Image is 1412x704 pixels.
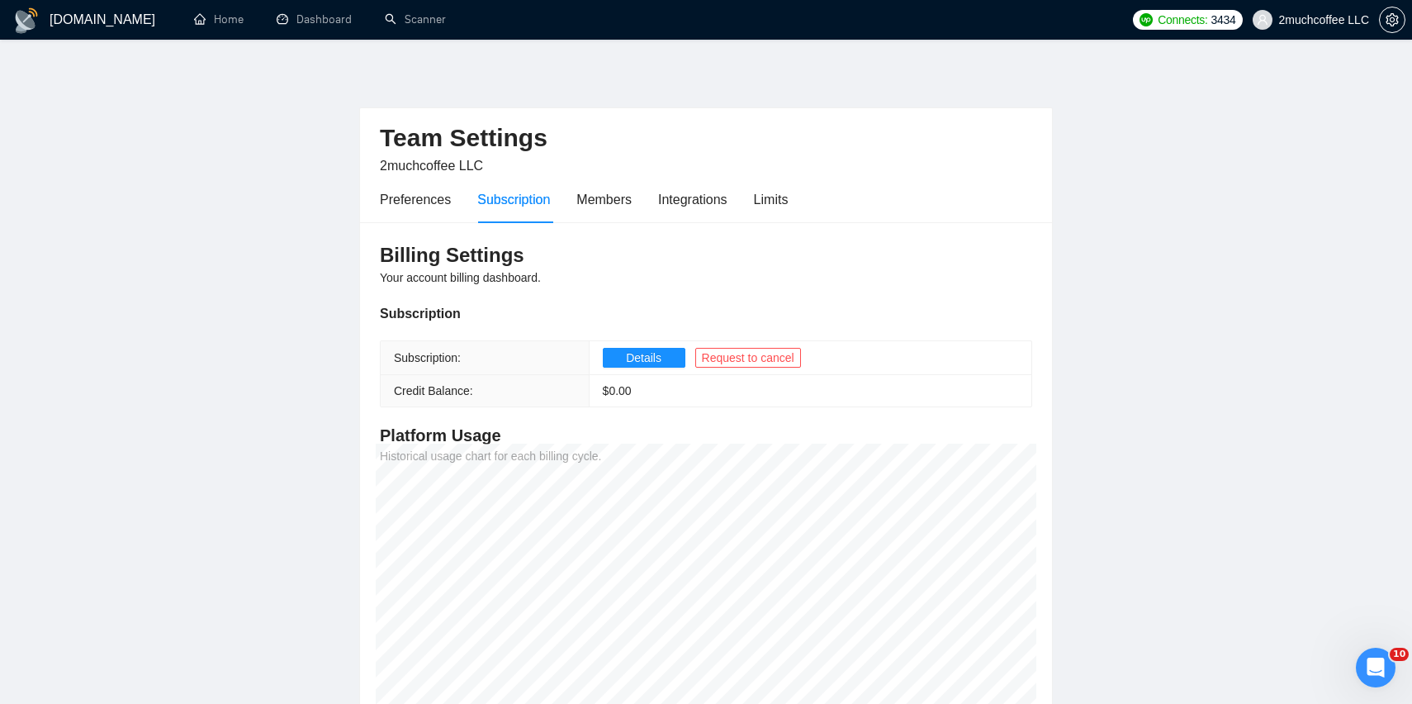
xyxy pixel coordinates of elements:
[1379,13,1405,26] a: setting
[702,349,794,367] span: Request to cancel
[658,189,727,210] div: Integrations
[1390,648,1409,661] span: 10
[380,303,1032,324] div: Subscription
[1379,7,1405,33] button: setting
[380,189,451,210] div: Preferences
[576,189,632,210] div: Members
[194,12,244,26] a: homeHome
[380,424,1032,447] h4: Platform Usage
[1380,13,1405,26] span: setting
[603,348,685,368] button: Details
[380,271,541,284] span: Your account billing dashboard.
[477,189,550,210] div: Subscription
[1158,11,1207,29] span: Connects:
[394,351,461,364] span: Subscription:
[754,189,789,210] div: Limits
[1257,14,1268,26] span: user
[385,12,446,26] a: searchScanner
[380,242,1032,269] h3: Billing Settings
[380,121,1032,155] h2: Team Settings
[1356,648,1395,687] iframe: Intercom live chat
[1140,13,1153,26] img: upwork-logo.png
[380,159,483,173] span: 2muchcoffee LLC
[626,349,661,367] span: Details
[1211,11,1236,29] span: 3434
[277,12,352,26] a: dashboardDashboard
[13,7,40,34] img: logo
[394,384,473,397] span: Credit Balance:
[603,384,632,397] span: $ 0.00
[695,348,801,368] button: Request to cancel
